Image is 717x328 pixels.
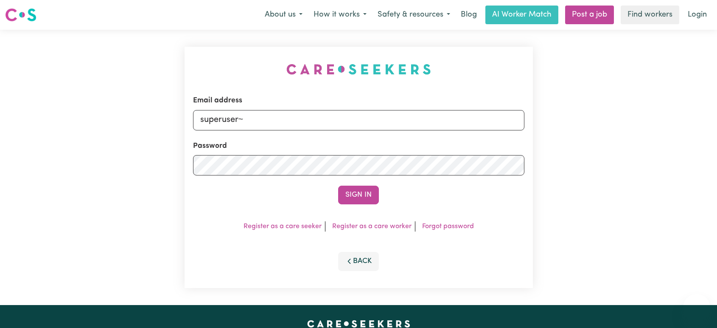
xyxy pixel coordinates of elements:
[338,186,379,204] button: Sign In
[683,6,712,24] a: Login
[456,6,482,24] a: Blog
[683,294,710,321] iframe: Button to launch messaging window
[422,223,474,230] a: Forgot password
[565,6,614,24] a: Post a job
[244,223,322,230] a: Register as a care seeker
[621,6,679,24] a: Find workers
[485,6,558,24] a: AI Worker Match
[308,6,372,24] button: How it works
[193,140,227,151] label: Password
[5,5,36,25] a: Careseekers logo
[338,252,379,271] button: Back
[193,95,242,106] label: Email address
[372,6,456,24] button: Safety & resources
[332,223,412,230] a: Register as a care worker
[5,7,36,23] img: Careseekers logo
[307,320,410,327] a: Careseekers home page
[193,110,524,130] input: Email address
[259,6,308,24] button: About us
